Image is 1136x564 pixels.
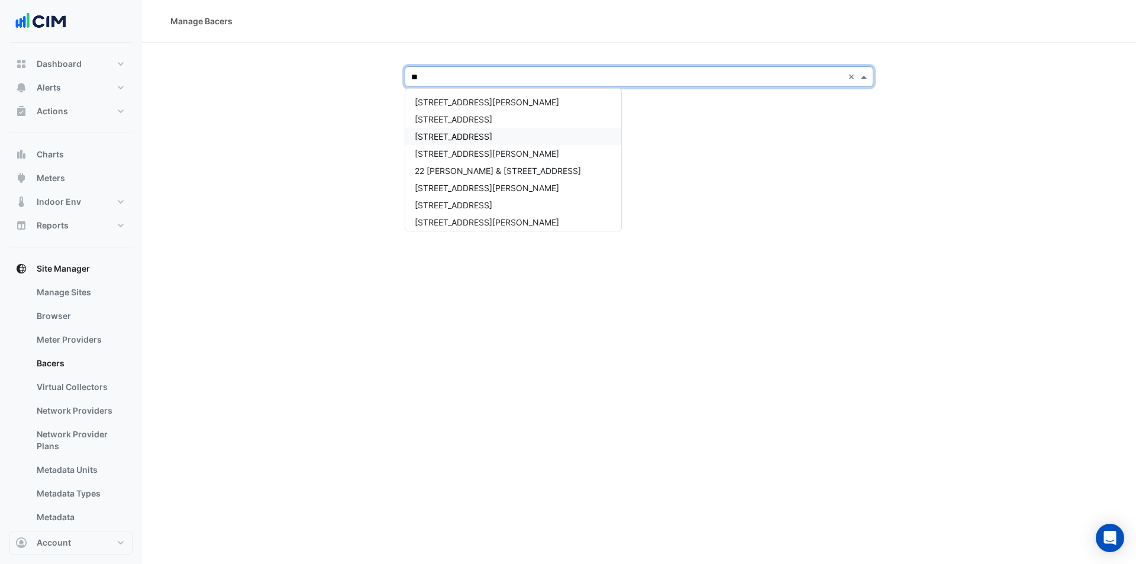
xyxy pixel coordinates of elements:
app-icon: Site Manager [15,263,27,275]
span: Charts [37,149,64,160]
button: Dashboard [9,52,133,76]
span: Actions [37,105,68,117]
span: Account [37,537,71,549]
span: Clear [848,70,858,83]
div: Open Intercom Messenger [1096,524,1124,552]
span: Reports [37,220,69,231]
a: Network Providers [27,399,133,423]
span: Dashboard [37,58,82,70]
app-icon: Dashboard [15,58,27,70]
button: Actions [9,99,133,123]
span: [STREET_ADDRESS] [415,114,492,124]
a: Meters [27,529,133,553]
span: Alerts [37,82,61,94]
button: Meters [9,166,133,190]
button: Site Manager [9,257,133,281]
app-icon: Actions [15,105,27,117]
button: Account [9,531,133,555]
span: 22 [PERSON_NAME] & [STREET_ADDRESS] [415,166,581,176]
a: Manage Sites [27,281,133,304]
span: [STREET_ADDRESS][PERSON_NAME] [415,97,559,107]
button: Charts [9,143,133,166]
img: Company Logo [14,9,67,33]
button: Alerts [9,76,133,99]
app-icon: Indoor Env [15,196,27,208]
a: Metadata Types [27,482,133,505]
a: Bacers [27,352,133,375]
span: [STREET_ADDRESS] [415,131,492,141]
app-icon: Reports [15,220,27,231]
span: [STREET_ADDRESS][PERSON_NAME] [415,183,559,193]
a: Virtual Collectors [27,375,133,399]
app-icon: Meters [15,172,27,184]
span: [STREET_ADDRESS] [415,200,492,210]
div: Manage Bacers [170,15,233,27]
button: Indoor Env [9,190,133,214]
a: Network Provider Plans [27,423,133,458]
a: Meter Providers [27,328,133,352]
app-icon: Alerts [15,82,27,94]
span: Indoor Env [37,196,81,208]
a: Metadata Units [27,458,133,482]
button: Reports [9,214,133,237]
app-icon: Charts [15,149,27,160]
span: [STREET_ADDRESS][PERSON_NAME] [415,149,559,159]
span: Site Manager [37,263,90,275]
span: Meters [37,172,65,184]
a: Browser [27,304,133,328]
ng-dropdown-panel: Options list [405,88,622,231]
a: Metadata [27,505,133,529]
span: [STREET_ADDRESS][PERSON_NAME] [415,217,559,227]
